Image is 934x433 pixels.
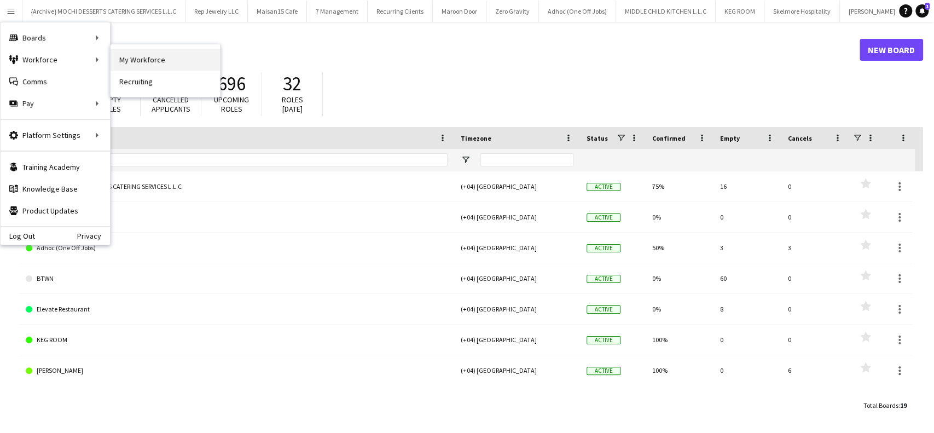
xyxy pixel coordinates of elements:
div: 60 [713,263,781,293]
button: Adhoc (One Off Jobs) [539,1,616,22]
a: Elevate Restaurant [26,294,448,325]
a: 1 [915,4,929,18]
button: Zero Gravity [486,1,539,22]
div: (+04) [GEOGRAPHIC_DATA] [454,263,580,293]
button: Maisan15 Cafe [248,1,307,22]
h1: Boards [19,42,860,58]
div: 100% [646,325,713,355]
a: 7 Management [26,202,448,233]
div: 50% [646,233,713,263]
div: 0 [713,355,781,385]
button: KEG ROOM [716,1,764,22]
div: Pay [1,93,110,114]
div: 3 [713,233,781,263]
span: Active [587,305,620,314]
span: Upcoming roles [214,95,249,114]
div: (+04) [GEOGRAPHIC_DATA] [454,355,580,385]
div: (+04) [GEOGRAPHIC_DATA] [454,171,580,201]
div: (+04) [GEOGRAPHIC_DATA] [454,325,580,355]
span: Empty [720,134,740,142]
a: Knowledge Base [1,178,110,200]
span: 696 [218,72,246,96]
div: 0 [781,171,849,201]
div: (+04) [GEOGRAPHIC_DATA] [454,233,580,263]
span: Cancels [788,134,812,142]
span: Cancelled applicants [152,95,190,114]
a: KEG ROOM [26,325,448,355]
div: 8 [713,294,781,324]
a: BTWN [26,263,448,294]
button: Skelmore Hospitality [764,1,840,22]
button: [PERSON_NAME] [840,1,904,22]
span: Active [587,183,620,191]
span: 19 [900,401,907,409]
div: 16 [713,171,781,201]
a: Recruiting [111,71,220,93]
div: : [863,395,907,416]
div: Boards [1,27,110,49]
a: My Workforce [111,49,220,71]
button: 7 Management [307,1,368,22]
button: {Archive} MOCHI DESSERTS CATERING SERVICES L.L.C [22,1,185,22]
a: Training Academy [1,156,110,178]
div: Workforce [1,49,110,71]
div: 0 [781,263,849,293]
div: (+04) [GEOGRAPHIC_DATA] [454,294,580,324]
button: Maroon Door [433,1,486,22]
div: 0 [781,294,849,324]
span: Active [587,244,620,252]
span: Active [587,367,620,375]
div: Platform Settings [1,124,110,146]
a: Comms [1,71,110,93]
div: 75% [646,171,713,201]
input: Board name Filter Input [45,153,448,166]
span: Timezone [461,134,491,142]
span: Active [587,213,620,222]
button: Recurring Clients [368,1,433,22]
div: 0 [781,202,849,232]
a: Privacy [77,232,110,240]
span: Roles [DATE] [282,95,303,114]
span: Status [587,134,608,142]
a: {Archive} MOCHI DESSERTS CATERING SERVICES L.L.C [26,171,448,202]
button: MIDDLE CHILD KITCHEN L.L.C [616,1,716,22]
span: 32 [283,72,301,96]
button: Open Filter Menu [461,155,471,165]
div: 0 [713,202,781,232]
div: 0 [781,325,849,355]
a: Adhoc (One Off Jobs) [26,233,448,263]
span: Confirmed [652,134,686,142]
a: Log Out [1,232,35,240]
input: Timezone Filter Input [480,153,573,166]
div: 0% [646,202,713,232]
span: Active [587,336,620,344]
span: Active [587,275,620,283]
div: 100% [646,355,713,385]
div: 0 [713,325,781,355]
a: [PERSON_NAME] [26,355,448,386]
span: 1 [925,3,930,10]
div: 6 [781,355,849,385]
div: (+04) [GEOGRAPHIC_DATA] [454,202,580,232]
div: 0% [646,294,713,324]
span: Total Boards [863,401,898,409]
a: Product Updates [1,200,110,222]
a: New Board [860,39,923,61]
button: Rep Jewelry LLC [185,1,248,22]
div: 3 [781,233,849,263]
div: 0% [646,263,713,293]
